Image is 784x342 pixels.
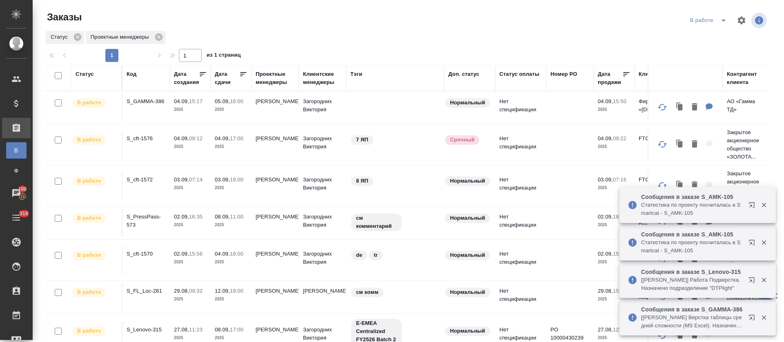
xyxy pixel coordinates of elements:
[499,70,539,78] div: Статус оплаты
[174,106,207,114] p: 2025
[444,250,491,261] div: Статус по умолчанию для стандартных заказов
[744,272,763,291] button: Открыть в новой вкладке
[215,334,247,342] p: 2025
[755,239,772,246] button: Закрыть
[215,214,230,220] p: 08.09,
[702,99,717,116] button: Для КМ: 04.09. - только каз
[688,14,732,27] div: split button
[46,31,84,44] div: Статус
[639,176,678,184] p: FTC
[444,97,491,108] div: Статус по умолчанию для стандартных заказов
[641,276,743,292] p: [[PERSON_NAME]] Работа Подверстка. Назначено подразделение "DTPlight"
[215,70,239,86] div: Дата сдачи
[672,177,688,194] button: Клонировать
[215,143,247,151] p: 2025
[598,288,613,294] p: 29.08,
[215,221,247,229] p: 2025
[174,177,189,183] p: 03.09,
[744,197,763,216] button: Открыть в новой вкладке
[230,177,243,183] p: 19:00
[77,99,101,107] p: В работе
[444,326,491,337] div: Статус по умолчанию для стандартных заказов
[374,251,378,259] p: tr
[639,97,678,114] p: Фирма «[DEMOGRAPHIC_DATA]»
[299,130,346,159] td: Загородних Виктория
[613,98,626,104] p: 15:50
[71,97,118,108] div: Выставляет ПМ после принятия заказа от КМа
[127,213,166,229] p: S_PressPass-573
[641,313,743,330] p: [[PERSON_NAME] Верстка таблицы средней сложности (MS Excel). Назначено подразделение "DTPlight"
[256,70,295,86] div: Проектные менеджеры
[189,98,203,104] p: 15:17
[639,135,678,143] p: FTC
[71,176,118,187] div: Выставляет ПМ после принятия заказа от КМа
[230,98,243,104] p: 16:00
[598,221,630,229] p: 2025
[444,176,491,187] div: Статус по умолчанию для стандартных заказов
[495,93,546,122] td: Нет спецификации
[641,201,743,217] p: Cтатистика по проекту посчиталась в Smartcat - S_AMK-105
[350,176,440,187] div: 8 ЯП
[174,288,189,294] p: 29.08,
[215,258,247,266] p: 2025
[755,201,772,209] button: Закрыть
[127,97,166,106] p: S_GAMMA-386
[127,70,136,78] div: Код
[215,106,247,114] p: 2025
[641,230,743,238] p: Сообщения в заказе S_AMK-105
[71,213,118,224] div: Выставляет ПМ после принятия заказа от КМа
[727,170,766,202] p: Закрытое акционерное общество «ЗОЛОТА...
[207,50,241,62] span: из 1 страниц
[174,70,199,86] div: Дата создания
[613,177,626,183] p: 07:16
[744,309,763,329] button: Открыть в новой вкладке
[189,135,203,141] p: 09:12
[15,210,33,218] span: 318
[613,327,626,333] p: 12:10
[755,276,772,284] button: Закрыть
[252,172,299,200] td: [PERSON_NAME]
[598,70,622,86] div: Дата продажи
[727,128,766,161] p: Закрытое акционерное общество «ЗОЛОТА...
[77,288,101,296] p: В работе
[189,214,203,220] p: 16:35
[2,183,31,203] a: 100
[751,13,768,28] span: Посмотреть информацию
[71,250,118,261] div: Выставляет ПМ после принятия заказа от КМа
[356,214,397,230] p: см комментарий
[653,135,672,154] button: Обновить
[189,177,203,183] p: 07:14
[174,135,189,141] p: 04.09,
[672,99,688,116] button: Клонировать
[444,287,491,298] div: Статус по умолчанию для стандартных заказов
[598,135,613,141] p: 04.09,
[350,70,362,78] div: Тэги
[299,283,346,311] td: [PERSON_NAME]
[127,326,166,334] p: S_Lenovo-315
[2,207,31,228] a: 318
[299,209,346,237] td: Загородних Виктория
[174,327,189,333] p: 27.08,
[189,251,203,257] p: 15:56
[641,305,743,313] p: Сообщения в заказе S_GAMMA-386
[598,184,630,192] p: 2025
[356,288,379,296] p: см комм
[356,136,368,144] p: 7 ЯП
[91,33,152,41] p: Проектные менеджеры
[598,334,630,342] p: 2025
[252,283,299,311] td: [PERSON_NAME]
[127,250,166,258] p: S_cft-1570
[450,214,485,222] p: Нормальный
[174,258,207,266] p: 2025
[174,143,207,151] p: 2025
[732,11,751,30] span: Настроить таблицу
[495,246,546,274] td: Нет спецификации
[641,193,743,201] p: Сообщения в заказе S_AMK-105
[174,295,207,303] p: 2025
[127,287,166,295] p: S_FL_Loc-281
[598,251,613,257] p: 02.09,
[230,288,243,294] p: 18:00
[77,251,101,259] p: В работе
[230,327,243,333] p: 17:00
[450,136,474,144] p: Срочный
